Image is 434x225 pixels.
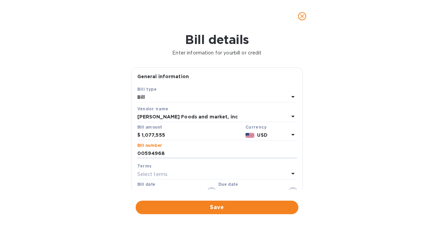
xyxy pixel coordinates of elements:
[137,143,162,148] label: Bill number
[218,187,282,198] input: Due date
[137,94,145,100] b: Bill
[137,149,297,159] input: Enter bill number
[5,49,429,57] p: Enter information for your bill or credit
[257,132,267,138] b: USD
[137,183,155,187] label: Bill date
[294,8,310,24] button: close
[137,125,162,129] label: Bill amount
[218,183,238,187] label: Due date
[137,106,169,111] b: Vendor name
[245,125,267,130] b: Currency
[141,203,293,211] span: Save
[137,187,201,198] input: Select date
[137,171,168,178] p: Select terms
[5,32,429,47] h1: Bill details
[245,133,255,138] img: USD
[137,74,189,79] b: General information
[136,201,298,214] button: Save
[137,163,152,168] b: Terms
[137,114,238,119] b: [PERSON_NAME] Foods and market, inc
[142,130,243,140] input: $ Enter bill amount
[137,130,142,140] div: $
[137,87,157,92] b: Bill type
